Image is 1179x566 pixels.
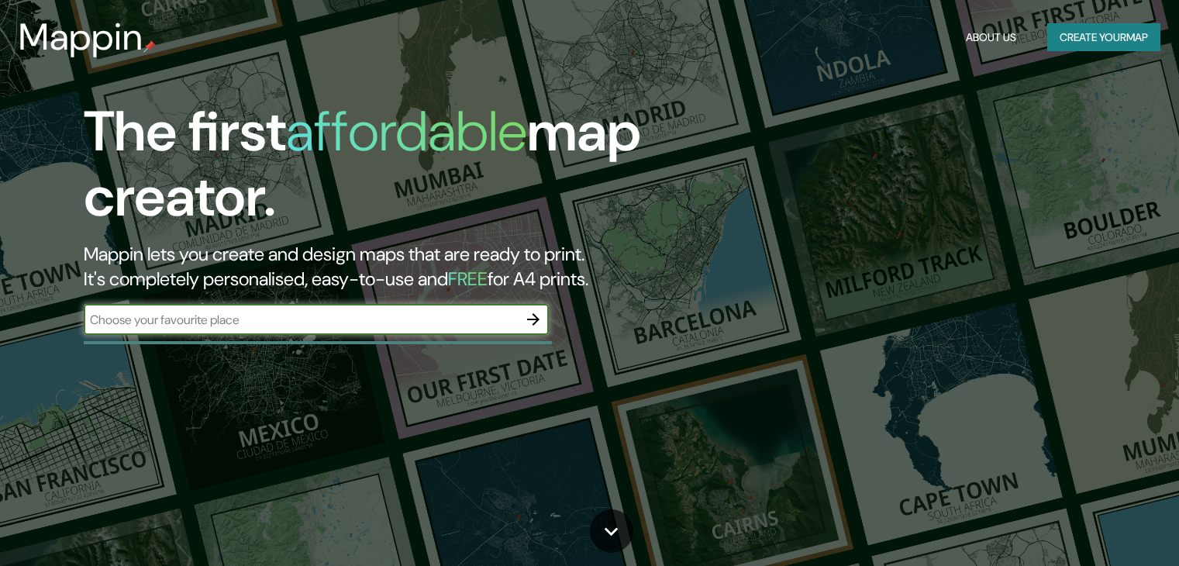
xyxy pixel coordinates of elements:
h5: FREE [448,267,488,291]
img: mappin-pin [143,40,156,53]
input: Choose your favourite place [84,311,518,329]
h3: Mappin [19,16,143,59]
h1: affordable [286,95,527,167]
button: Create yourmap [1047,23,1160,52]
button: About Us [960,23,1022,52]
h1: The first map creator. [84,99,674,242]
h2: Mappin lets you create and design maps that are ready to print. It's completely personalised, eas... [84,242,674,292]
